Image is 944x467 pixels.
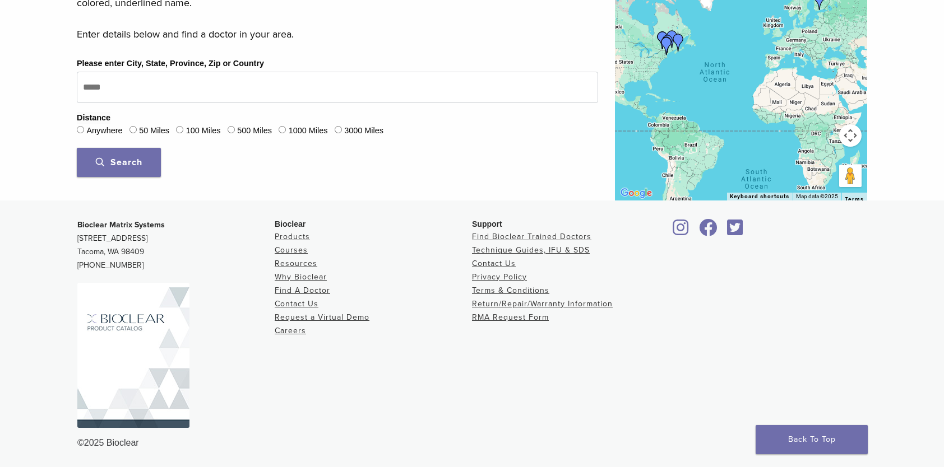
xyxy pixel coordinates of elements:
[77,218,275,272] p: [STREET_ADDRESS] Tacoma, WA 98409 [PHONE_NUMBER]
[618,186,655,200] img: Google
[654,31,672,49] div: Dr. Connie Tse-Wallerstein
[658,37,675,55] div: Dr. Vera Matshkalyan
[237,125,272,137] label: 500 Miles
[275,286,330,295] a: Find A Doctor
[275,299,318,309] a: Contact Us
[275,232,310,241] a: Products
[669,226,693,237] a: Bioclear
[472,220,502,228] span: Support
[77,220,165,230] strong: Bioclear Matrix Systems
[723,226,747,237] a: Bioclear
[658,36,675,54] div: Dr. Ian Roberts
[275,259,317,268] a: Resources
[275,272,327,282] a: Why Bioclear
[669,34,687,52] div: Dr. Atima Kamra
[659,35,677,53] div: Dr. Peter Drews
[77,26,598,43] p: Enter details below and find a doctor in your area.
[77,283,189,428] img: Bioclear
[695,226,721,237] a: Bioclear
[839,165,862,187] button: Drag Pegman onto the map to open Street View
[77,436,867,450] div: ©2025 Bioclear
[275,326,306,335] a: Careers
[839,124,862,147] button: Map camera controls
[344,125,383,137] label: 3000 Miles
[845,196,864,203] a: Terms (opens in new tab)
[275,220,306,228] span: Bioclear
[730,193,789,200] button: Keyboard shortcuts
[139,125,169,137] label: 50 Miles
[275,312,369,322] a: Request a Virtual Demo
[756,425,868,454] a: Back To Top
[472,312,549,322] a: RMA Request Form
[77,112,110,124] legend: Distance
[96,157,142,168] span: Search
[472,245,590,255] a: Technique Guides, IFU & SDS
[472,259,516,268] a: Contact Us
[86,125,122,137] label: Anywhere
[186,125,221,137] label: 100 Miles
[77,58,264,70] label: Please enter City, State, Province, Zip or Country
[77,148,161,177] button: Search
[618,186,655,200] a: Open this area in Google Maps (opens a new window)
[289,125,328,137] label: 1000 Miles
[472,299,613,309] a: Return/Repair/Warranty Information
[796,193,838,199] span: Map data ©2025
[472,286,549,295] a: Terms & Conditions
[472,272,527,282] a: Privacy Policy
[275,245,308,255] a: Courses
[663,30,681,48] div: Dr. Richa Bhalla
[472,232,591,241] a: Find Bioclear Trained Doctors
